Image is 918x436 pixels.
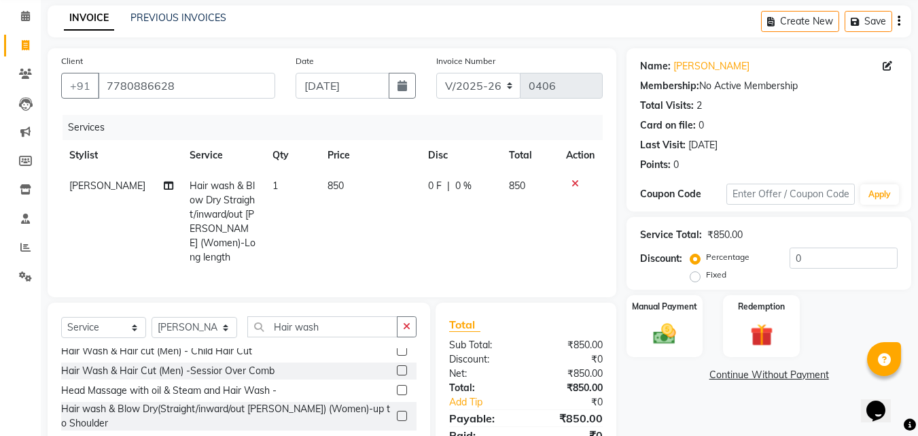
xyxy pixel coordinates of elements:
[98,73,275,99] input: Search by Name/Mobile/Email/Code
[439,367,526,381] div: Net:
[706,251,749,263] label: Percentage
[439,338,526,352] div: Sub Total:
[455,179,472,193] span: 0 %
[526,338,613,352] div: ₹850.00
[439,410,526,426] div: Payable:
[707,228,743,242] div: ₹850.00
[541,395,614,409] div: ₹0
[61,384,277,398] div: Head Massage with oil & Steam and Hair Wash -
[673,59,749,73] a: [PERSON_NAME]
[436,55,495,67] label: Invoice Number
[319,140,420,171] th: Price
[761,11,839,32] button: Create New
[861,382,904,422] iframe: chat widget
[509,180,525,192] span: 850
[420,140,501,171] th: Disc
[646,321,683,347] img: _cash.svg
[61,140,181,171] th: Stylist
[449,318,480,332] span: Total
[526,410,613,426] div: ₹850.00
[61,73,99,99] button: +91
[743,321,780,349] img: _gift.svg
[845,11,892,32] button: Save
[699,118,704,133] div: 0
[61,344,252,358] div: Hair Wash & Hair cut (Men) - Child Hair Cut
[629,368,908,382] a: Continue Without Payment
[501,140,559,171] th: Total
[640,79,699,93] div: Membership:
[696,99,702,113] div: 2
[69,180,145,192] span: [PERSON_NAME]
[640,79,898,93] div: No Active Membership
[640,118,696,133] div: Card on file:
[640,187,726,201] div: Coupon Code
[738,301,785,313] label: Redemption
[640,252,682,266] div: Discount:
[272,180,278,192] span: 1
[328,180,344,192] span: 850
[558,140,603,171] th: Action
[860,184,899,205] button: Apply
[447,179,450,193] span: |
[61,402,391,431] div: Hair wash & Blow Dry(Straight/inward/out [PERSON_NAME]) (Women)-up to Shoulder
[63,115,613,140] div: Services
[439,381,526,395] div: Total:
[264,140,319,171] th: Qty
[640,158,671,172] div: Points:
[439,395,540,409] a: Add Tip
[726,184,855,205] input: Enter Offer / Coupon Code
[632,301,697,313] label: Manual Payment
[64,6,114,31] a: INVOICE
[640,99,694,113] div: Total Visits:
[640,138,686,152] div: Last Visit:
[526,381,613,395] div: ₹850.00
[247,316,398,337] input: Search or Scan
[296,55,314,67] label: Date
[61,55,83,67] label: Client
[526,352,613,367] div: ₹0
[640,59,671,73] div: Name:
[61,364,275,378] div: Hair Wash & Hair Cut (Men) -Sessior Over Comb
[130,12,226,24] a: PREVIOUS INVOICES
[526,367,613,381] div: ₹850.00
[640,228,702,242] div: Service Total:
[688,138,718,152] div: [DATE]
[428,179,442,193] span: 0 F
[673,158,679,172] div: 0
[706,269,726,281] label: Fixed
[190,180,255,263] span: Hair wash & Blow Dry Straight/inward/out [PERSON_NAME] (Women)-Long length
[181,140,264,171] th: Service
[439,352,526,367] div: Discount:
